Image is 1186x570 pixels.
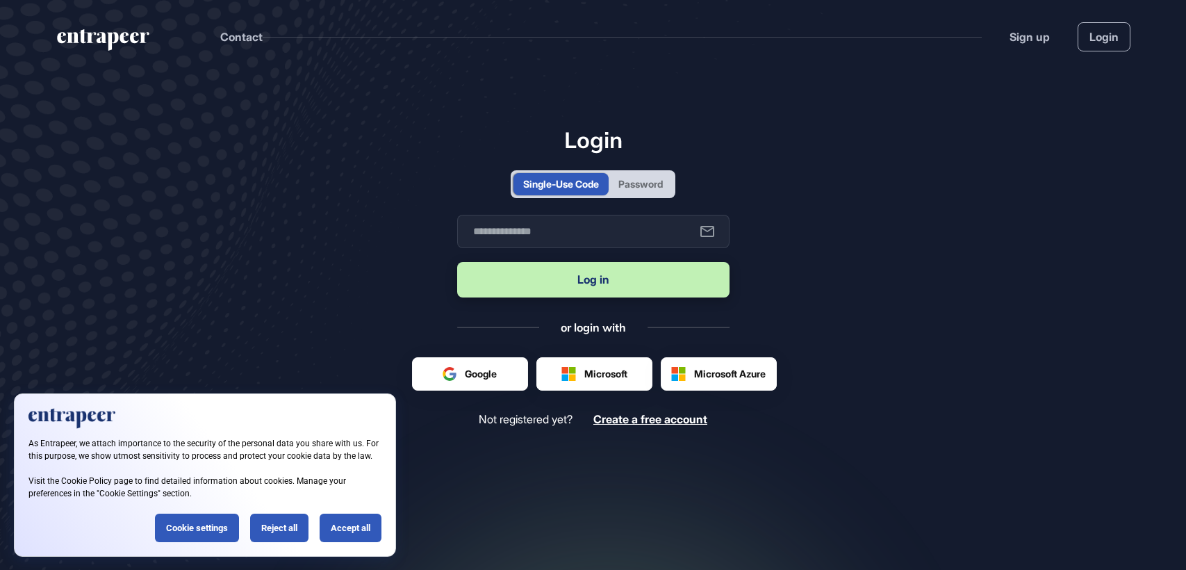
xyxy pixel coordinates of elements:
span: Create a free account [593,412,707,426]
div: or login with [561,320,626,335]
h1: Login [457,127,730,153]
a: entrapeer-logo [56,29,151,56]
div: Password [618,177,663,191]
a: Sign up [1010,28,1050,45]
a: Create a free account [593,413,707,426]
div: Single-Use Code [523,177,599,191]
button: Contact [220,28,263,46]
a: Login [1078,22,1130,51]
button: Log in [457,262,730,298]
span: Not registered yet? [479,413,573,426]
